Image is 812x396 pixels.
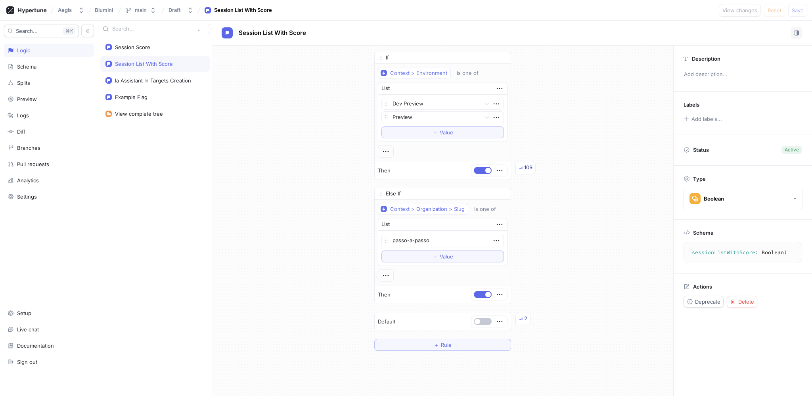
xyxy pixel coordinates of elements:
button: Search...K [4,25,79,37]
p: Description [692,55,720,62]
div: Schema [17,63,36,70]
button: Boolean [684,188,802,209]
div: Context > Organization > Slug [390,206,465,212]
div: main [135,7,147,13]
button: ＋Value [381,251,504,262]
div: 2 [524,315,527,323]
div: Aegis [58,7,72,13]
p: Then [378,167,391,175]
button: main [122,4,159,17]
div: 109 [524,164,532,172]
div: Documentation [17,342,54,349]
div: Session List With Score [214,6,272,14]
button: Deprecate [684,296,724,308]
div: Logic [17,47,30,54]
span: ＋ [433,254,438,259]
button: is one of [471,203,507,215]
div: View complete tree [115,111,163,117]
span: View changes [722,8,757,13]
p: Add description... [680,68,805,81]
div: Session List With Score [115,61,173,67]
span: Delete [738,299,754,304]
div: Preview [17,96,37,102]
span: Blumini [95,7,113,13]
p: Labels [684,101,699,108]
div: is one of [457,70,479,77]
button: Aegis [55,4,88,17]
p: Default [378,318,395,326]
span: Search... [16,29,38,33]
p: Status [693,144,709,155]
button: Save [788,4,807,17]
button: Reset [764,4,785,17]
div: Context > Environment [390,70,447,77]
div: Session Score [115,44,150,50]
div: Boolean [704,195,724,202]
div: K [63,27,75,35]
p: Type [693,176,706,182]
button: Context > Organization > Slug [378,203,468,215]
p: Schema [693,230,713,236]
button: Context > Environment [378,67,451,79]
textarea: passo-a-passo [381,234,504,247]
p: If [386,54,389,62]
div: Splits [17,80,30,86]
div: Draft [169,7,181,13]
div: Settings [17,193,37,200]
div: is one of [474,206,496,212]
span: Value [440,254,453,259]
p: Else If [386,190,401,198]
div: Example Flag [115,94,147,100]
p: Actions [693,283,712,290]
button: Add labels... [681,114,724,124]
p: Then [378,291,391,299]
div: Sign out [17,359,37,365]
div: Pull requests [17,161,49,167]
button: ＋Value [381,126,504,138]
div: Ia Assistant In Targets Creation [115,77,191,84]
div: Logs [17,112,29,119]
span: Value [440,130,453,135]
span: ＋ [434,342,439,347]
span: Session List With Score [239,30,306,36]
div: Active [785,146,799,153]
div: Analytics [17,177,39,184]
div: List [381,84,390,92]
div: Branches [17,145,40,151]
a: Documentation [4,339,94,352]
div: Diff [17,128,25,135]
div: List [381,220,390,228]
span: Reset [768,8,781,13]
button: View changes [719,4,761,17]
span: Deprecate [695,299,720,304]
span: ＋ [433,130,438,135]
span: Save [792,8,804,13]
div: Setup [17,310,31,316]
button: Draft [165,4,197,17]
button: is one of [453,67,490,79]
button: ＋Rule [374,339,511,351]
input: Search... [112,25,193,33]
button: Delete [727,296,757,308]
textarea: sessionListWithScore: Boolean! [687,245,799,260]
span: Rule [441,342,452,347]
div: Live chat [17,326,39,333]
